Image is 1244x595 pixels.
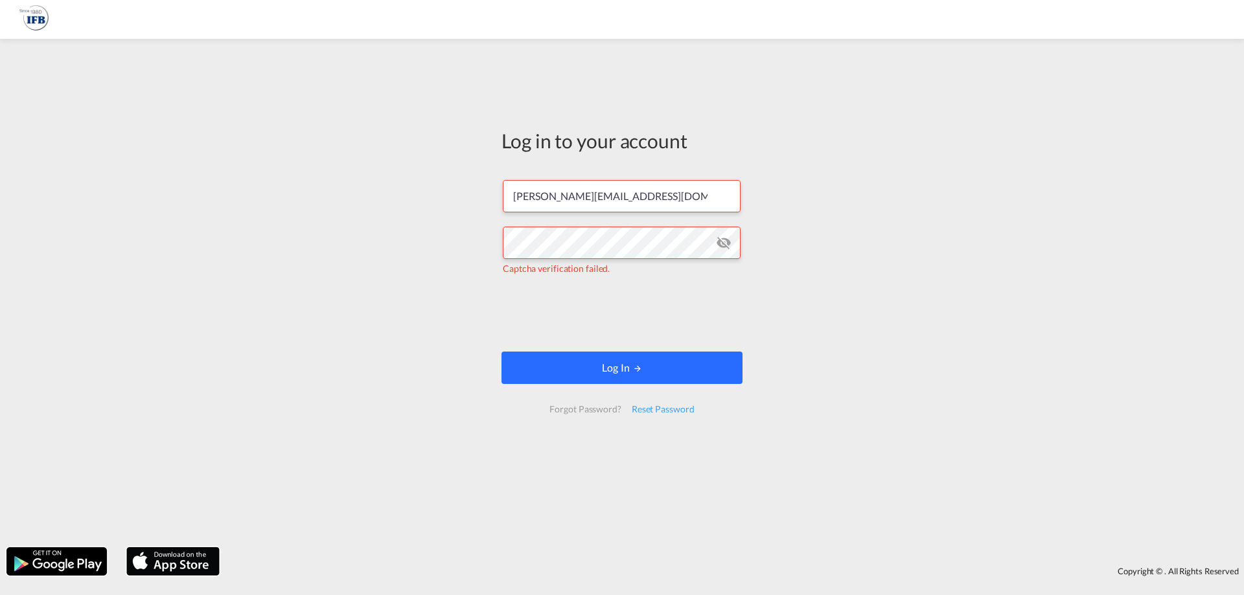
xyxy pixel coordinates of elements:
img: 1f261f00256b11eeaf3d89493e6660f9.png [19,5,49,34]
iframe: reCAPTCHA [524,288,720,339]
div: Copyright © . All Rights Reserved [226,560,1244,582]
span: Captcha verification failed. [503,263,610,274]
div: Forgot Password? [544,398,626,421]
img: apple.png [125,546,221,577]
input: Enter email/phone number [503,180,741,212]
div: Log in to your account [501,127,743,154]
md-icon: icon-eye-off [716,235,731,251]
div: Reset Password [627,398,700,421]
button: LOGIN [501,352,743,384]
img: google.png [5,546,108,577]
